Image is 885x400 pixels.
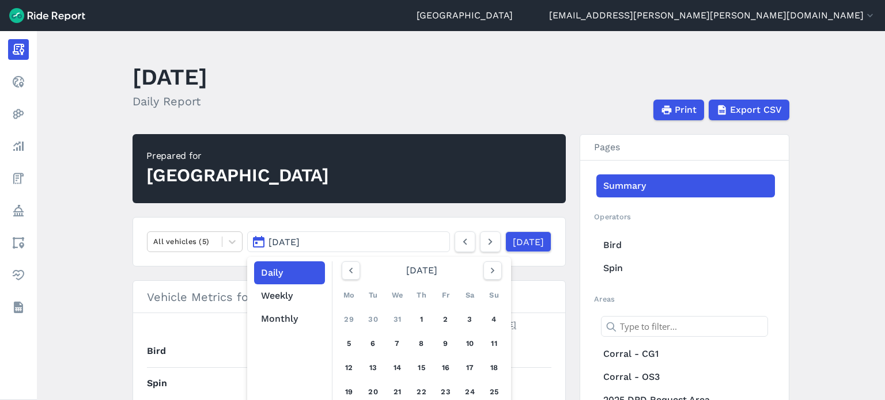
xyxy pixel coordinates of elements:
a: 30 [364,310,383,329]
h1: [DATE] [133,61,207,93]
h3: Pages [580,135,789,161]
span: Export CSV [730,103,782,117]
a: 31 [388,310,407,329]
button: [DATE] [247,231,450,252]
a: Corral - OS3 [596,365,775,388]
a: Policy [8,200,29,221]
a: Spin [596,257,775,280]
h3: Vehicle Metrics for [DATE] [133,281,565,313]
a: Heatmaps [8,104,29,124]
a: 6 [364,334,383,353]
a: Datasets [8,297,29,318]
div: Su [485,286,504,304]
a: 12 [340,359,358,377]
a: Analyze [8,136,29,157]
div: We [388,286,407,304]
div: Th [413,286,431,304]
div: Prepared for [146,149,329,163]
div: Tu [364,286,383,304]
a: [DATE] [505,231,551,252]
button: Monthly [254,307,325,330]
h2: Operators [594,211,775,222]
a: Areas [8,233,29,253]
span: [DATE] [268,237,300,247]
a: 10 [461,334,479,353]
a: 8 [413,334,431,353]
a: Corral - CG1 [596,342,775,365]
button: Print [653,100,704,120]
div: Fr [437,286,455,304]
a: 17 [461,359,479,377]
h2: Daily Report [133,93,207,110]
div: [DATE] [337,261,506,280]
a: 18 [485,359,504,377]
a: 7 [388,334,407,353]
a: Bird [596,234,775,257]
button: Export CSV [709,100,789,120]
span: Print [675,103,697,117]
div: Mo [340,286,358,304]
th: Spin [147,367,248,399]
a: 2 [437,310,455,329]
a: Fees [8,168,29,189]
a: 16 [437,359,455,377]
div: Sa [461,286,479,304]
a: 9 [437,334,455,353]
input: Type to filter... [601,316,768,337]
img: Ride Report [9,8,85,23]
a: [GEOGRAPHIC_DATA] [417,9,513,22]
a: 11 [485,334,504,353]
a: Report [8,39,29,60]
a: 1 [413,310,431,329]
button: Daily [254,261,325,284]
button: [EMAIL_ADDRESS][PERSON_NAME][PERSON_NAME][DOMAIN_NAME] [549,9,876,22]
th: Bird [147,336,248,367]
a: 15 [413,359,431,377]
a: 14 [388,359,407,377]
div: [GEOGRAPHIC_DATA] [146,163,329,188]
a: 3 [461,310,479,329]
a: 13 [364,359,383,377]
h2: Areas [594,294,775,304]
a: Summary [596,174,775,197]
a: Realtime [8,71,29,92]
a: 5 [340,334,358,353]
a: 29 [340,310,358,329]
button: Weekly [254,284,325,307]
a: Health [8,265,29,285]
a: 4 [485,310,504,329]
